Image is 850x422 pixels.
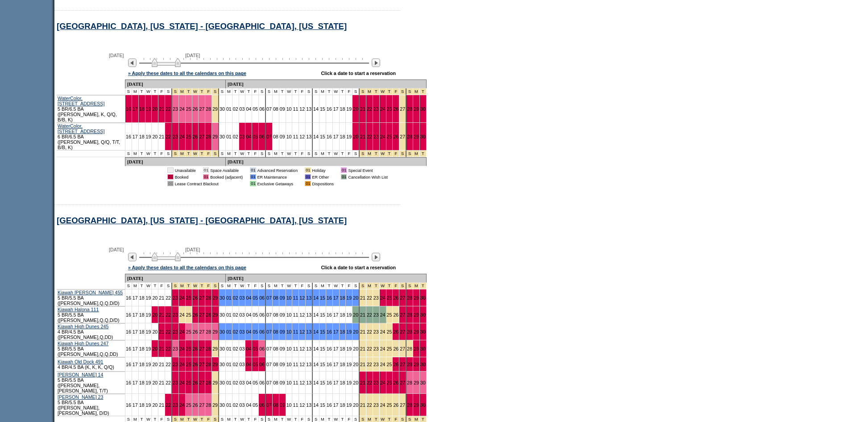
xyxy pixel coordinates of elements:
a: 24 [179,295,185,301]
a: 28 [206,134,211,139]
a: 17 [133,329,138,334]
a: 24 [380,134,386,139]
a: 30 [220,106,225,112]
a: 28 [407,312,412,318]
a: 21 [360,106,365,112]
a: 06 [259,346,265,351]
a: 21 [159,134,164,139]
a: 07 [266,312,272,318]
a: 17 [133,134,138,139]
a: 18 [139,295,145,301]
a: 26 [393,134,398,139]
a: 06 [259,106,265,112]
a: 25 [387,134,392,139]
a: 20 [152,329,158,334]
a: 19 [346,106,352,112]
a: 25 [186,295,191,301]
a: 04 [246,329,251,334]
a: 29 [414,295,419,301]
a: 25 [387,295,392,301]
a: » Apply these dates to all the calendars on this page [128,71,246,76]
a: 05 [253,106,258,112]
a: 19 [346,134,352,139]
a: 16 [327,312,332,318]
a: 18 [139,362,145,367]
a: 29 [414,312,419,318]
a: 22 [367,134,372,139]
a: 30 [220,346,225,351]
img: Previous [128,58,137,67]
a: 15 [320,134,325,139]
a: 07 [266,295,272,301]
a: 26 [193,346,198,351]
a: 23 [373,329,379,334]
a: 30 [420,329,426,334]
a: 17 [133,295,138,301]
a: 09 [280,329,285,334]
a: 19 [146,312,151,318]
a: 29 [414,134,419,139]
a: 27 [199,312,204,318]
a: 12 [299,106,305,112]
a: 24 [179,329,185,334]
a: 14 [313,346,319,351]
a: 05 [253,134,258,139]
a: 17 [133,312,138,318]
a: 12 [299,329,305,334]
a: 25 [186,106,191,112]
a: 29 [414,346,419,351]
a: 20 [353,329,358,334]
a: 16 [126,346,131,351]
a: 10 [286,346,292,351]
a: 18 [340,329,345,334]
a: 20 [353,312,358,318]
a: 17 [333,134,339,139]
a: 16 [327,134,332,139]
a: 05 [253,329,258,334]
a: 18 [340,106,345,112]
a: 08 [273,134,278,139]
a: 22 [166,312,171,318]
a: 08 [273,295,278,301]
a: 28 [407,329,412,334]
img: Next [372,58,380,67]
a: 16 [327,346,332,351]
a: 23 [173,329,178,334]
a: 24 [179,346,185,351]
a: 26 [193,106,198,112]
a: 23 [173,106,178,112]
a: 23 [373,295,379,301]
a: 23 [173,362,178,367]
a: 27 [400,295,405,301]
a: 16 [126,295,131,301]
a: 03 [240,134,245,139]
a: 14 [313,329,319,334]
a: 17 [133,106,138,112]
a: 15 [320,329,325,334]
a: 26 [393,295,398,301]
a: 23 [173,346,178,351]
a: 29 [212,346,218,351]
a: 06 [259,312,265,318]
a: 16 [126,362,131,367]
a: 20 [353,106,358,112]
a: 25 [186,134,191,139]
a: 30 [420,312,426,318]
a: 16 [327,106,332,112]
a: Kiawah Halona 111 [58,307,99,312]
a: 27 [400,312,405,318]
a: 10 [286,312,292,318]
a: 28 [206,312,211,318]
a: 10 [286,106,292,112]
a: 27 [199,329,204,334]
a: 29 [212,134,218,139]
a: 26 [193,134,198,139]
a: 19 [346,346,352,351]
a: 29 [212,106,218,112]
a: 09 [280,295,285,301]
a: 17 [333,295,339,301]
a: 23 [173,312,178,318]
a: 07 [266,134,272,139]
a: 26 [193,295,198,301]
a: 20 [152,312,158,318]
